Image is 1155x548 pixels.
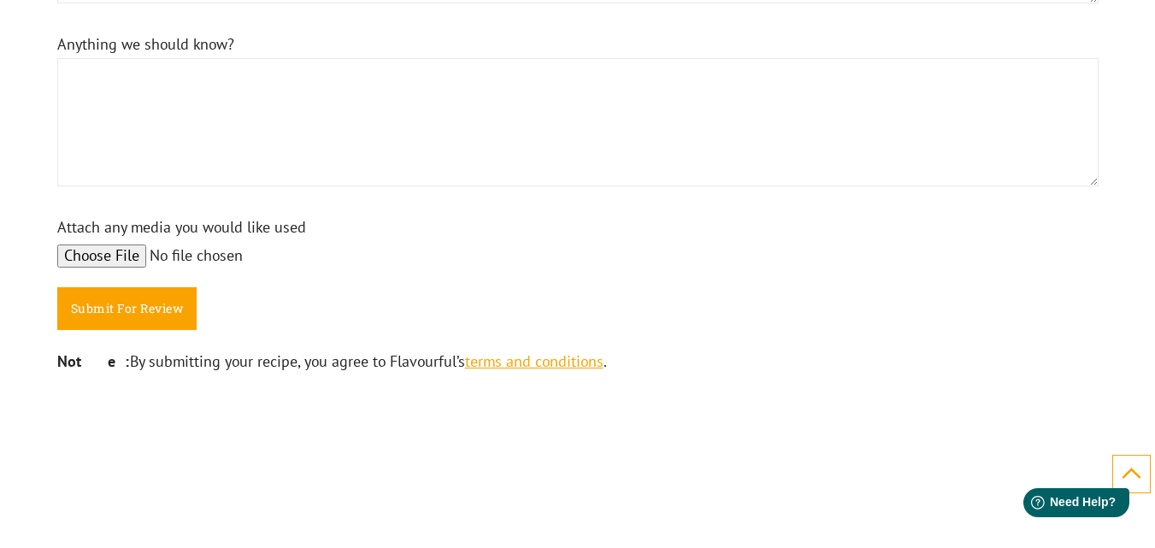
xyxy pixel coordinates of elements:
p: By submitting your recipe, you agree to Flavourful’s . [57,347,1099,375]
input: Submit For Review [57,287,197,330]
a: terms and conditions [465,351,604,371]
label: Attach any media you would like used [57,217,348,265]
iframe: Help widget launcher [1003,481,1136,529]
label: Anything we should know? [57,34,1099,191]
textarea: Anything we should know? [57,58,1099,186]
strong: Note: [57,351,130,371]
input: Attach any media you would like used [57,245,348,268]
